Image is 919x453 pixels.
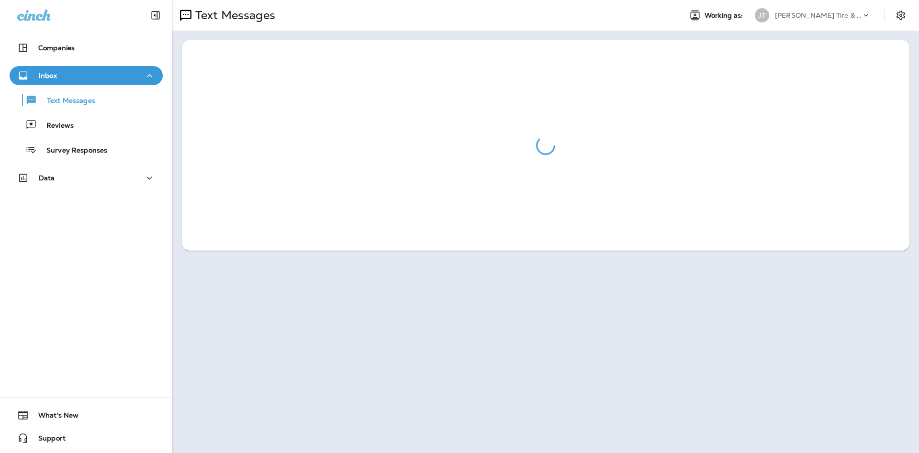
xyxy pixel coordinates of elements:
[10,90,163,110] button: Text Messages
[892,7,909,24] button: Settings
[191,8,275,22] p: Text Messages
[10,140,163,160] button: Survey Responses
[37,146,107,155] p: Survey Responses
[38,44,75,52] p: Companies
[10,115,163,135] button: Reviews
[39,174,55,182] p: Data
[37,97,95,106] p: Text Messages
[10,168,163,188] button: Data
[10,406,163,425] button: What's New
[142,6,169,25] button: Collapse Sidebar
[29,411,78,423] span: What's New
[37,122,74,131] p: Reviews
[10,429,163,448] button: Support
[10,38,163,57] button: Companies
[775,11,861,19] p: [PERSON_NAME] Tire & Auto
[705,11,745,20] span: Working as:
[10,66,163,85] button: Inbox
[39,72,57,79] p: Inbox
[755,8,769,22] div: JT
[29,434,66,446] span: Support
